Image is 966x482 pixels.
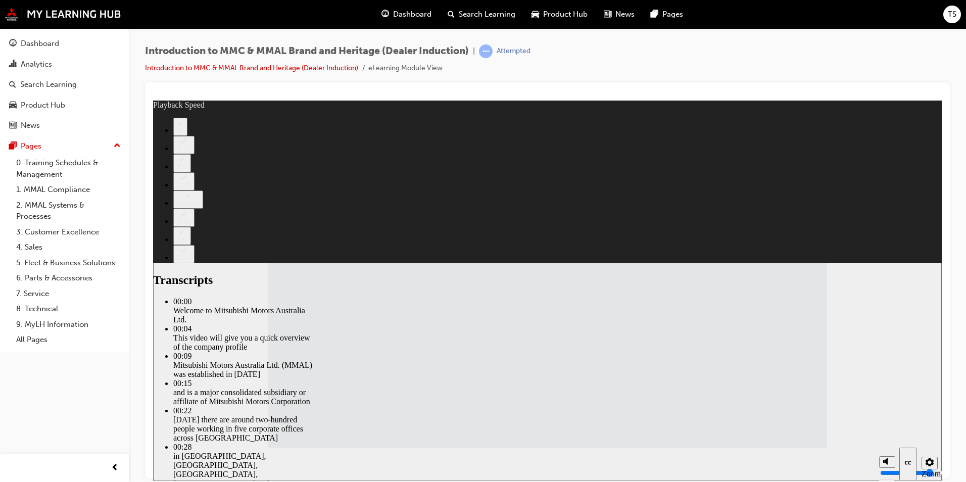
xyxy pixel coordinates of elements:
span: car-icon [532,8,539,21]
a: 0. Training Schedules & Management [12,155,125,182]
div: in [GEOGRAPHIC_DATA], [GEOGRAPHIC_DATA], [GEOGRAPHIC_DATA], [GEOGRAPHIC_DATA] and [GEOGRAPHIC_DATA] [20,351,162,397]
div: Product Hub [21,100,65,111]
span: Search Learning [459,9,515,20]
span: learningRecordVerb_ATTEMPT-icon [479,44,493,58]
a: 3. Customer Excellence [12,224,125,240]
span: pages-icon [9,142,17,151]
span: guage-icon [9,39,17,49]
a: Search Learning [4,75,125,94]
a: Introduction to MMC & MMAL Brand and Heritage (Dealer Induction) [145,64,358,72]
a: search-iconSearch Learning [440,4,523,25]
div: Pages [21,140,41,152]
a: Dashboard [4,34,125,53]
div: Attempted [497,46,530,56]
span: TS [948,9,956,20]
a: Analytics [4,55,125,74]
span: news-icon [9,121,17,130]
span: news-icon [604,8,611,21]
span: Product Hub [543,9,588,20]
a: news-iconNews [596,4,643,25]
img: mmal [5,8,121,21]
button: DashboardAnalyticsSearch LearningProduct HubNews [4,32,125,137]
span: chart-icon [9,60,17,69]
a: 4. Sales [12,239,125,255]
a: 9. MyLH Information [12,317,125,332]
span: guage-icon [381,8,389,21]
li: eLearning Module View [368,63,443,74]
a: 2. MMAL Systems & Processes [12,198,125,224]
span: News [615,9,635,20]
a: 5. Fleet & Business Solutions [12,255,125,271]
a: 7. Service [12,286,125,302]
a: pages-iconPages [643,4,691,25]
a: guage-iconDashboard [373,4,440,25]
a: All Pages [12,332,125,348]
span: Introduction to MMC & MMAL Brand and Heritage (Dealer Induction) [145,45,469,57]
div: 2 [24,26,30,34]
span: prev-icon [111,462,119,474]
a: 8. Technical [12,301,125,317]
div: Dashboard [21,38,59,50]
span: | [473,45,475,57]
a: 1. MMAL Compliance [12,182,125,198]
button: Pages [4,137,125,156]
a: Product Hub [4,96,125,115]
span: search-icon [448,8,455,21]
div: News [21,120,40,131]
a: car-iconProduct Hub [523,4,596,25]
div: Search Learning [20,79,77,90]
div: Analytics [21,59,52,70]
a: News [4,116,125,135]
span: Dashboard [393,9,431,20]
a: 6. Parts & Accessories [12,270,125,286]
button: TS [943,6,961,23]
span: Pages [662,9,683,20]
button: 2 [20,17,34,35]
span: pages-icon [651,8,658,21]
span: up-icon [114,139,121,153]
span: search-icon [9,80,16,89]
span: car-icon [9,101,17,110]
